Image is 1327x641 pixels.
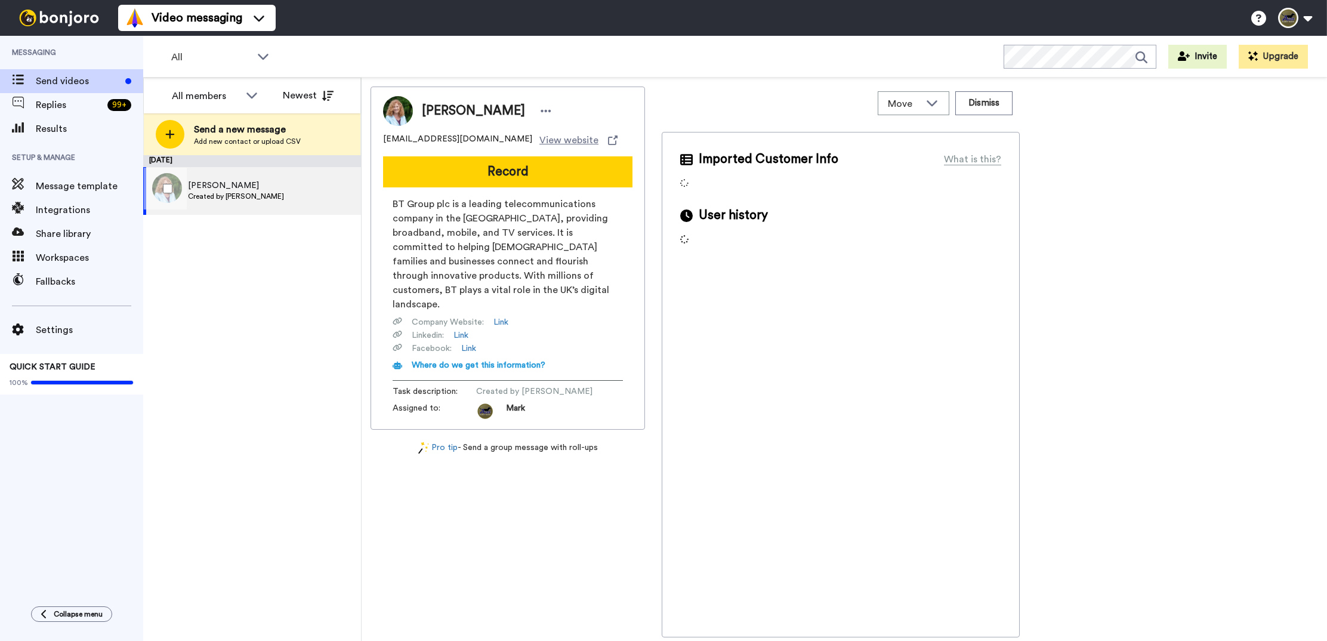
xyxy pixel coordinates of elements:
[453,329,468,341] a: Link
[31,606,112,622] button: Collapse menu
[493,316,508,328] a: Link
[383,133,532,147] span: [EMAIL_ADDRESS][DOMAIN_NAME]
[422,102,525,120] span: [PERSON_NAME]
[888,97,920,111] span: Move
[944,152,1001,167] div: What is this?
[36,275,143,289] span: Fallbacks
[476,386,592,397] span: Created by [PERSON_NAME]
[36,203,143,217] span: Integrations
[172,89,240,103] div: All members
[10,378,28,387] span: 100%
[699,150,838,168] span: Imported Customer Info
[10,363,95,371] span: QUICK START GUIDE
[107,99,131,111] div: 99 +
[188,180,284,192] span: [PERSON_NAME]
[143,155,361,167] div: [DATE]
[188,192,284,201] span: Created by [PERSON_NAME]
[461,343,476,355] a: Link
[539,133,598,147] span: View website
[194,137,301,146] span: Add new contact or upload CSV
[371,442,645,454] div: - Send a group message with roll-ups
[36,98,103,112] span: Replies
[36,251,143,265] span: Workspaces
[476,402,494,420] img: af6984bd-c6ba-45aa-8452-5d0e3b88bf43-1701689809.jpg
[36,323,143,337] span: Settings
[1239,45,1308,69] button: Upgrade
[412,316,484,328] span: Company Website :
[36,122,143,136] span: Results
[14,10,104,26] img: bj-logo-header-white.svg
[412,361,545,369] span: Where do we get this information?
[36,179,143,193] span: Message template
[955,91,1013,115] button: Dismiss
[506,402,525,420] span: Mark
[274,84,342,107] button: Newest
[393,197,623,312] span: BT Group plc is a leading telecommunications company in the [GEOGRAPHIC_DATA], providing broadban...
[383,96,413,126] img: Image of Alison Tait
[418,442,429,454] img: magic-wand.svg
[152,10,242,26] span: Video messaging
[539,133,618,147] a: View website
[171,50,251,64] span: All
[383,156,632,187] button: Record
[412,329,444,341] span: Linkedin :
[54,609,103,619] span: Collapse menu
[412,343,452,355] span: Facebook :
[1168,45,1227,69] button: Invite
[393,386,476,397] span: Task description :
[125,8,144,27] img: vm-color.svg
[418,442,458,454] a: Pro tip
[194,122,301,137] span: Send a new message
[699,207,768,224] span: User history
[393,402,476,420] span: Assigned to:
[36,74,121,88] span: Send videos
[36,227,143,241] span: Share library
